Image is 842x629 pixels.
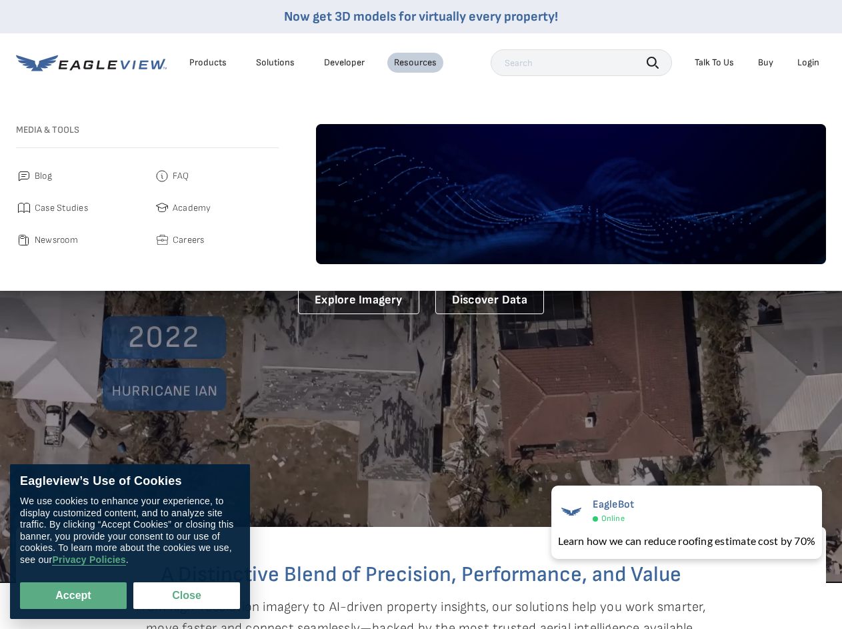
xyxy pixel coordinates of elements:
span: Online [601,514,625,524]
img: blog.svg [16,168,32,184]
a: FAQ [154,168,279,184]
div: Resources [394,57,437,69]
div: Talk To Us [695,57,734,69]
a: Privacy Policies [52,554,125,566]
div: Eagleview’s Use of Cookies [20,474,240,489]
a: Buy [758,57,773,69]
span: Blog [35,168,52,184]
img: newsroom.svg [16,232,32,248]
div: Solutions [256,57,295,69]
div: We use cookies to enhance your experience, to display customized content, and to analyze site tra... [20,496,240,566]
span: Careers [173,232,205,248]
button: Accept [20,582,127,609]
img: academy.svg [154,200,170,216]
a: Case Studies [16,200,141,216]
div: Login [797,57,819,69]
a: Explore Imagery [298,287,419,314]
span: FAQ [173,168,189,184]
a: Discover Data [435,287,544,314]
a: Blog [16,168,141,184]
span: EagleBot [593,498,635,511]
h3: Media & Tools [16,124,279,136]
a: Careers [154,232,279,248]
input: Search [491,49,672,76]
img: case_studies.svg [16,200,32,216]
img: EagleBot [558,498,585,525]
img: faq.svg [154,168,170,184]
a: Academy [154,200,279,216]
a: Newsroom [16,232,141,248]
img: careers.svg [154,232,170,248]
div: Learn how we can reduce roofing estimate cost by 70% [558,533,815,549]
button: Close [133,582,240,609]
span: Case Studies [35,200,88,216]
a: Now get 3D models for virtually every property! [284,9,558,25]
a: Developer [324,57,365,69]
img: default-image.webp [316,124,826,264]
span: Academy [173,200,211,216]
span: Newsroom [35,232,78,248]
div: Products [189,57,227,69]
h2: A Distinctive Blend of Precision, Performance, and Value [69,564,773,586]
